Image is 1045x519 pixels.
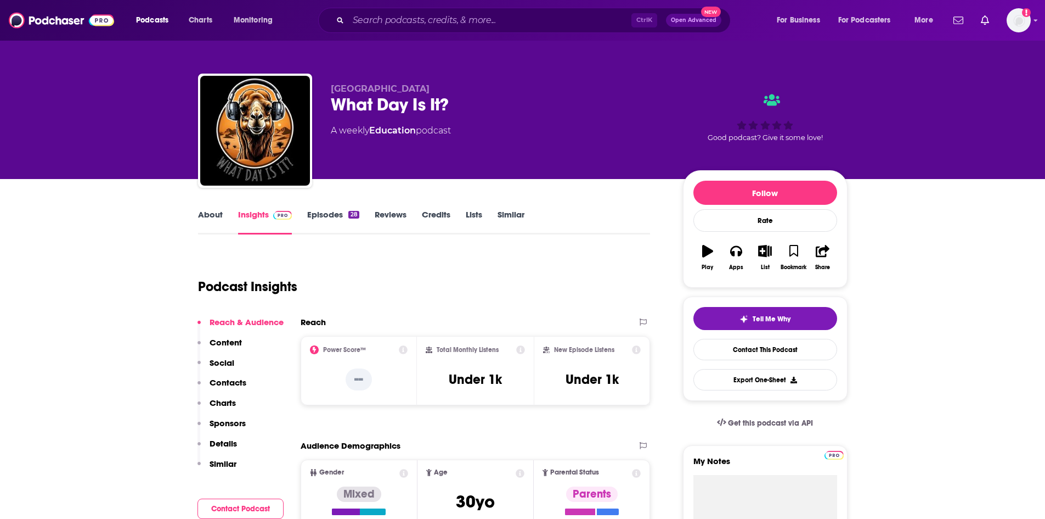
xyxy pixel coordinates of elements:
a: Contact This Podcast [693,339,837,360]
p: Charts [210,398,236,408]
span: Charts [189,13,212,28]
button: Contacts [197,377,246,398]
div: Play [702,264,713,271]
a: Credits [422,209,450,235]
p: Similar [210,459,236,469]
span: New [701,7,721,17]
p: Contacts [210,377,246,388]
button: Similar [197,459,236,479]
a: Reviews [375,209,406,235]
a: Charts [182,12,219,29]
button: Bookmark [779,238,808,277]
span: Logged in as WesBurdett [1007,8,1031,32]
p: Content [210,337,242,348]
div: Mixed [337,487,381,502]
button: Open AdvancedNew [666,14,721,27]
h3: Under 1k [566,371,619,388]
h2: Audience Demographics [301,440,400,451]
p: -- [346,369,372,390]
button: open menu [128,12,183,29]
p: Details [210,438,237,449]
img: Podchaser Pro [273,211,292,220]
button: open menu [226,12,287,29]
span: Monitoring [234,13,273,28]
p: Reach & Audience [210,317,284,327]
div: Share [815,264,830,271]
button: Share [808,238,837,277]
span: Ctrl K [631,13,657,27]
div: 28 [348,211,359,219]
svg: Add a profile image [1022,8,1031,17]
span: Gender [319,469,344,476]
button: open menu [769,12,834,29]
a: Lists [466,209,482,235]
button: Show profile menu [1007,8,1031,32]
h2: Power Score™ [323,346,366,354]
a: Get this podcast via API [708,410,822,437]
button: Social [197,358,234,378]
span: Parental Status [550,469,599,476]
img: Podchaser - Follow, Share and Rate Podcasts [9,10,114,31]
h2: Reach [301,317,326,327]
button: Reach & Audience [197,317,284,337]
span: Get this podcast via API [728,418,813,428]
button: open menu [907,12,947,29]
div: Rate [693,209,837,232]
a: Education [369,125,416,136]
span: For Podcasters [838,13,891,28]
label: My Notes [693,456,837,475]
p: Sponsors [210,418,246,428]
div: Good podcast? Give it some love! [683,83,848,152]
h1: Podcast Insights [198,278,297,295]
span: Tell Me Why [753,315,790,323]
button: Content [197,337,242,358]
div: A weekly podcast [331,124,451,137]
a: Show notifications dropdown [949,11,968,30]
div: Bookmark [781,264,806,271]
div: Search podcasts, credits, & more... [329,8,741,33]
div: List [761,264,770,271]
button: Contact Podcast [197,499,284,519]
a: Episodes28 [307,209,359,235]
img: What Day Is It? [200,76,310,186]
a: InsightsPodchaser Pro [238,209,292,235]
span: Good podcast? Give it some love! [708,133,823,142]
h2: Total Monthly Listens [437,346,499,354]
button: Export One-Sheet [693,369,837,390]
img: User Profile [1007,8,1031,32]
button: Details [197,438,237,459]
span: For Business [777,13,820,28]
span: 30 yo [456,491,495,512]
div: Apps [729,264,743,271]
button: Play [693,238,722,277]
span: Open Advanced [671,18,716,23]
button: open menu [831,12,907,29]
button: Sponsors [197,418,246,438]
a: Pro website [824,449,844,460]
a: About [198,209,223,235]
button: List [750,238,779,277]
button: Charts [197,398,236,418]
span: [GEOGRAPHIC_DATA] [331,83,430,94]
img: Podchaser Pro [824,451,844,460]
span: Podcasts [136,13,168,28]
input: Search podcasts, credits, & more... [348,12,631,29]
button: Apps [722,238,750,277]
button: Follow [693,181,837,205]
span: Age [434,469,448,476]
button: tell me why sparkleTell Me Why [693,307,837,330]
img: tell me why sparkle [739,315,748,323]
span: More [914,13,933,28]
h3: Under 1k [449,371,502,388]
a: Show notifications dropdown [976,11,993,30]
div: Parents [566,487,618,502]
p: Social [210,358,234,368]
a: Similar [498,209,524,235]
h2: New Episode Listens [554,346,614,354]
